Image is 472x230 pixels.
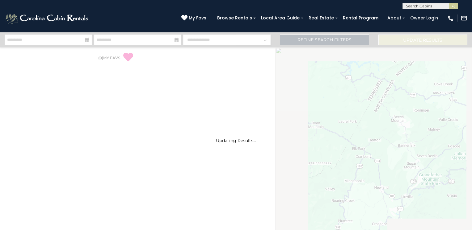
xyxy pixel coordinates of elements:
[447,15,454,22] img: phone-regular-white.png
[258,13,303,23] a: Local Area Guide
[181,15,208,22] a: My Favs
[407,13,441,23] a: Owner Login
[461,15,467,22] img: mail-regular-white.png
[340,13,381,23] a: Rental Program
[384,13,404,23] a: About
[189,15,206,21] span: My Favs
[5,12,90,24] img: White-1-2.png
[214,13,255,23] a: Browse Rentals
[306,13,337,23] a: Real Estate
